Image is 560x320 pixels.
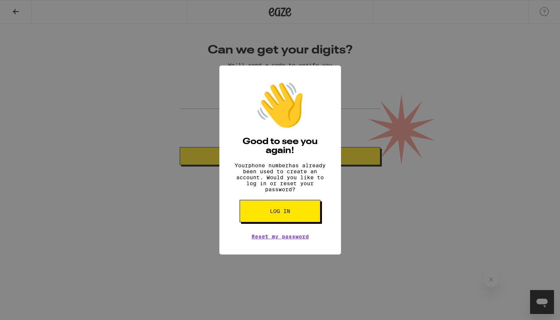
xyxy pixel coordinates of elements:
[4,5,54,11] span: Hi. Need any help?
[254,80,306,130] div: 👋
[252,234,309,240] a: Reset my password
[231,137,330,155] h2: Good to see you again!
[240,200,320,222] button: Log in
[231,162,330,192] p: Your phone number has already been used to create an account. Would you like to log in or reset y...
[270,208,290,214] span: Log in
